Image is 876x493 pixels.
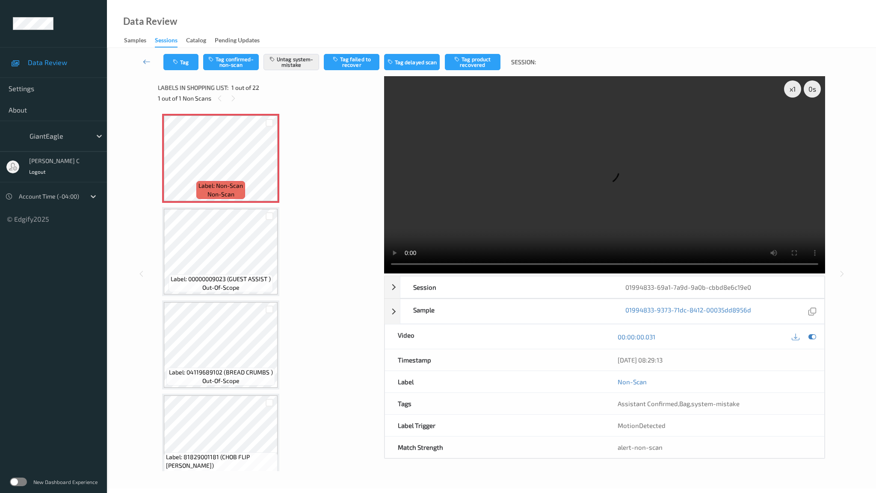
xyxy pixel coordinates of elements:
div: alert-non-scan [618,443,811,451]
button: Tag [163,54,198,70]
div: Session01994833-69a1-7a9d-9a0b-cbbd8e6c19e0 [385,276,825,298]
span: Session: [511,58,536,66]
span: out-of-scope [202,377,240,385]
div: Sample [400,299,612,324]
span: Label: 81829001181 (CHOB FLIP [PERSON_NAME]) [166,453,275,470]
a: 00:00:00.031 [618,333,655,341]
div: Catalog [186,36,206,47]
div: Match Strength [385,437,604,458]
a: Samples [124,35,155,47]
div: Pending Updates [215,36,260,47]
span: out-of-scope [202,283,240,292]
span: 1 out of 22 [231,83,259,92]
span: system-mistake [691,400,740,407]
div: Samples [124,36,146,47]
span: out-of-scope [202,470,240,478]
span: Assistant Confirmed [618,400,678,407]
span: Label: Non-Scan [198,181,243,190]
div: MotionDetected [605,415,824,436]
span: , , [618,400,740,407]
div: Label Trigger [385,415,604,436]
div: 0 s [804,80,821,98]
a: Catalog [186,35,215,47]
a: Sessions [155,35,186,48]
div: x 1 [784,80,801,98]
span: Labels in shopping list: [158,83,228,92]
div: Video [385,324,604,349]
div: Data Review [123,17,177,26]
div: 01994833-69a1-7a9d-9a0b-cbbd8e6c19e0 [613,276,824,298]
div: Sample01994833-9373-71dc-8412-00035dd8956d [385,299,825,324]
a: Pending Updates [215,35,268,47]
span: Label: 04119689102 (BREAD CRUMBS ) [169,368,273,377]
div: Session [400,276,612,298]
span: Bag [679,400,690,407]
button: Tag delayed scan [384,54,440,70]
a: Non-Scan [618,377,647,386]
div: Timestamp [385,349,604,371]
div: Sessions [155,36,178,48]
span: Label: 00000009023 (GUEST ASSIST ) [171,275,271,283]
span: non-scan [207,190,234,199]
div: [DATE] 08:29:13 [618,356,811,364]
button: Tag confirmed-non-scan [203,54,259,70]
a: 01994833-9373-71dc-8412-00035dd8956d [625,306,751,317]
div: Tags [385,393,604,414]
button: Tag product recovered [445,54,500,70]
div: 1 out of 1 Non Scans [158,93,378,104]
button: Tag failed to recover [324,54,379,70]
div: Label [385,371,604,392]
button: Untag system-mistake [263,54,319,70]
